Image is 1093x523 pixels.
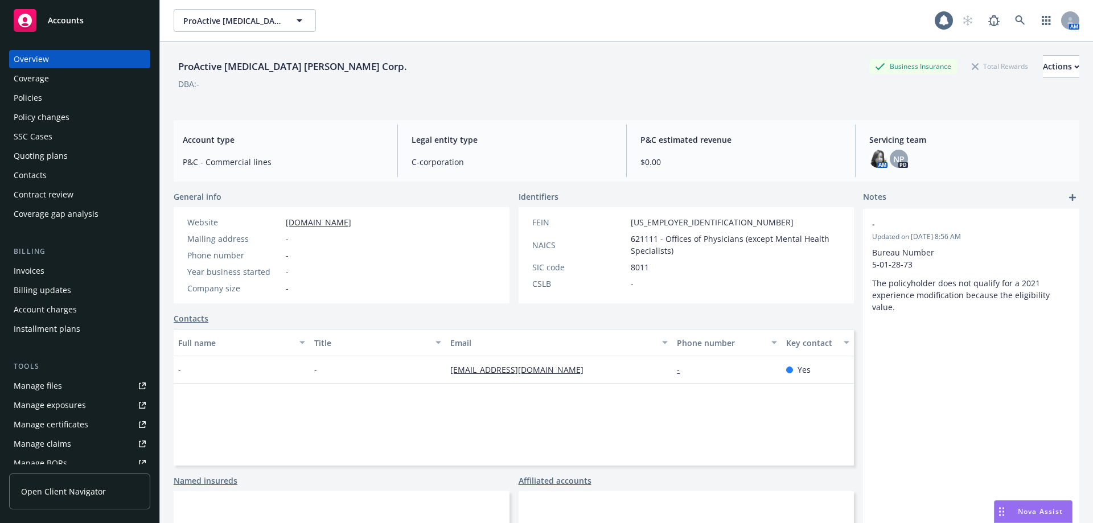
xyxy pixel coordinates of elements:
span: Servicing team [869,134,1070,146]
a: - [677,364,689,375]
a: Manage BORs [9,454,150,472]
div: Phone number [677,337,764,349]
div: Email [450,337,655,349]
div: Invoices [14,262,44,280]
img: photo [869,150,887,168]
span: Legal entity type [412,134,613,146]
p: Bureau Number 5-01-28-73 [872,246,1070,270]
a: Search [1009,9,1032,32]
span: NP [893,153,905,165]
div: Policy changes [14,108,69,126]
span: $0.00 [640,156,841,168]
a: Invoices [9,262,150,280]
p: The policyholder does not qualify for a 2021 experience modification because the eligibility value. [872,277,1070,313]
a: Affiliated accounts [519,475,591,487]
div: Business Insurance [869,59,957,73]
div: Phone number [187,249,281,261]
a: [DOMAIN_NAME] [286,217,351,228]
span: P&C - Commercial lines [183,156,384,168]
div: Tools [9,361,150,372]
div: Full name [178,337,293,349]
div: Billing [9,246,150,257]
span: Nova Assist [1018,506,1063,516]
a: Contacts [174,312,208,324]
button: Email [446,329,672,356]
div: Contract review [14,186,73,204]
div: Account charges [14,300,77,319]
a: Installment plans [9,320,150,338]
div: Coverage [14,69,49,88]
a: Manage certificates [9,415,150,434]
div: SSC Cases [14,127,52,146]
span: Updated on [DATE] 8:56 AM [872,232,1070,242]
a: add [1066,191,1079,204]
button: Full name [174,329,310,356]
div: Contacts [14,166,47,184]
span: Yes [798,364,811,376]
div: Mailing address [187,233,281,245]
span: 621111 - Offices of Physicians (except Mental Health Specialists) [631,233,841,257]
div: Year business started [187,266,281,278]
span: Account type [183,134,384,146]
span: - [631,278,634,290]
span: - [286,282,289,294]
div: Billing updates [14,281,71,299]
div: Title [314,337,429,349]
div: Actions [1043,56,1079,77]
span: Notes [863,191,886,204]
div: CSLB [532,278,626,290]
button: Nova Assist [994,500,1073,523]
a: Start snowing [956,9,979,32]
a: Contract review [9,186,150,204]
div: Manage BORs [14,454,67,472]
div: ProActive [MEDICAL_DATA] [PERSON_NAME] Corp. [174,59,412,74]
div: Manage files [14,377,62,395]
a: Switch app [1035,9,1058,32]
div: Key contact [786,337,837,349]
span: 8011 [631,261,649,273]
div: -Updated on [DATE] 8:56 AMBureau Number 5-01-28-73The policyholder does not qualify for a 2021 ex... [863,209,1079,322]
div: Overview [14,50,49,68]
a: Contacts [9,166,150,184]
span: ProActive [MEDICAL_DATA] [PERSON_NAME] Corp. [183,15,282,27]
div: SIC code [532,261,626,273]
span: - [286,249,289,261]
button: Actions [1043,55,1079,78]
a: Policies [9,89,150,107]
div: Manage claims [14,435,71,453]
a: Named insureds [174,475,237,487]
a: SSC Cases [9,127,150,146]
span: - [314,364,317,376]
span: - [286,233,289,245]
div: Website [187,216,281,228]
a: Manage claims [9,435,150,453]
a: Quoting plans [9,147,150,165]
a: [EMAIL_ADDRESS][DOMAIN_NAME] [450,364,593,375]
span: - [178,364,181,376]
a: Coverage [9,69,150,88]
a: Overview [9,50,150,68]
span: Identifiers [519,191,558,203]
div: Coverage gap analysis [14,205,98,223]
div: Manage exposures [14,396,86,414]
span: General info [174,191,221,203]
div: Policies [14,89,42,107]
button: Key contact [782,329,854,356]
a: Report a Bug [983,9,1005,32]
a: Manage files [9,377,150,395]
span: C-corporation [412,156,613,168]
div: FEIN [532,216,626,228]
div: Drag to move [995,501,1009,522]
div: DBA: - [178,78,199,90]
a: Account charges [9,300,150,319]
div: Quoting plans [14,147,68,165]
div: Total Rewards [966,59,1034,73]
a: Manage exposures [9,396,150,414]
a: Coverage gap analysis [9,205,150,223]
span: P&C estimated revenue [640,134,841,146]
div: Manage certificates [14,415,88,434]
span: - [286,266,289,278]
div: Company size [187,282,281,294]
a: Billing updates [9,281,150,299]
